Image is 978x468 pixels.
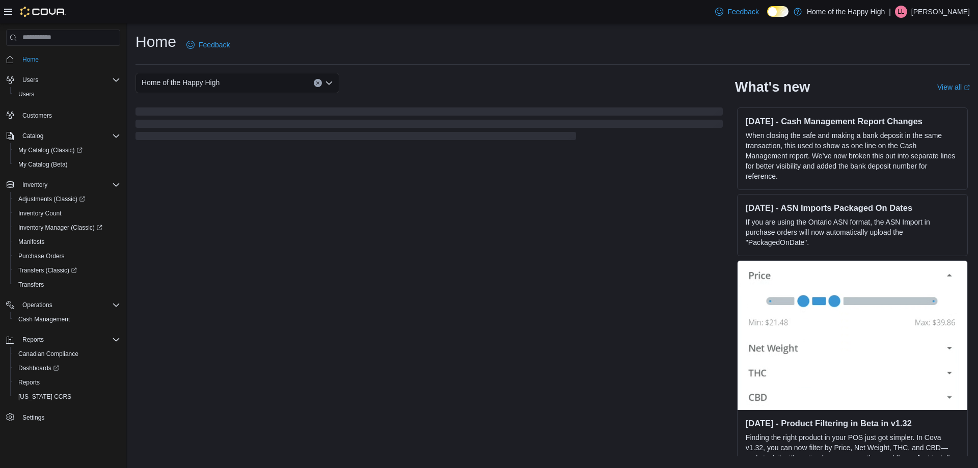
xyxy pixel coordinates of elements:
[10,347,124,361] button: Canadian Compliance
[22,132,43,140] span: Catalog
[182,35,234,55] a: Feedback
[14,348,83,360] a: Canadian Compliance
[10,263,124,278] a: Transfers (Classic)
[14,236,120,248] span: Manifests
[14,313,120,325] span: Cash Management
[10,390,124,404] button: [US_STATE] CCRS
[18,130,120,142] span: Catalog
[14,193,120,205] span: Adjustments (Classic)
[10,361,124,375] a: Dashboards
[2,52,124,67] button: Home
[18,266,77,274] span: Transfers (Classic)
[18,53,120,66] span: Home
[18,364,59,372] span: Dashboards
[14,222,120,234] span: Inventory Manager (Classic)
[18,209,62,217] span: Inventory Count
[2,298,124,312] button: Operations
[10,249,124,263] button: Purchase Orders
[14,376,44,389] a: Reports
[14,264,81,277] a: Transfers (Classic)
[767,6,789,17] input: Dark Mode
[2,178,124,192] button: Inventory
[18,411,48,424] a: Settings
[314,79,322,87] button: Clear input
[14,264,120,277] span: Transfers (Classic)
[20,7,66,17] img: Cova
[18,53,43,66] a: Home
[14,222,106,234] a: Inventory Manager (Classic)
[14,348,120,360] span: Canadian Compliance
[18,299,120,311] span: Operations
[14,88,38,100] a: Users
[18,130,47,142] button: Catalog
[6,48,120,451] nav: Complex example
[22,336,44,344] span: Reports
[10,278,124,292] button: Transfers
[10,157,124,172] button: My Catalog (Beta)
[18,281,44,289] span: Transfers
[2,73,124,87] button: Users
[889,6,891,18] p: |
[937,83,970,91] a: View allExternal link
[14,279,120,291] span: Transfers
[10,87,124,101] button: Users
[807,6,885,18] p: Home of the Happy High
[18,108,120,121] span: Customers
[735,79,810,95] h2: What's new
[14,250,120,262] span: Purchase Orders
[14,362,120,374] span: Dashboards
[18,334,120,346] span: Reports
[22,301,52,309] span: Operations
[746,130,959,181] p: When closing the safe and making a bank deposit in the same transaction, this used to show as one...
[18,160,68,169] span: My Catalog (Beta)
[14,207,66,219] a: Inventory Count
[18,238,44,246] span: Manifests
[14,193,89,205] a: Adjustments (Classic)
[10,192,124,206] a: Adjustments (Classic)
[18,350,78,358] span: Canadian Compliance
[10,235,124,249] button: Manifests
[18,252,65,260] span: Purchase Orders
[325,79,333,87] button: Open list of options
[14,279,48,291] a: Transfers
[10,312,124,326] button: Cash Management
[18,334,48,346] button: Reports
[22,76,38,84] span: Users
[14,144,120,156] span: My Catalog (Classic)
[18,195,85,203] span: Adjustments (Classic)
[2,129,124,143] button: Catalog
[746,203,959,213] h3: [DATE] - ASN Imports Packaged On Dates
[10,375,124,390] button: Reports
[18,224,102,232] span: Inventory Manager (Classic)
[18,315,70,323] span: Cash Management
[10,206,124,221] button: Inventory Count
[18,378,40,387] span: Reports
[22,56,39,64] span: Home
[18,146,83,154] span: My Catalog (Classic)
[10,221,124,235] a: Inventory Manager (Classic)
[727,7,758,17] span: Feedback
[911,6,970,18] p: [PERSON_NAME]
[2,107,124,122] button: Customers
[14,144,87,156] a: My Catalog (Classic)
[10,143,124,157] a: My Catalog (Classic)
[22,181,47,189] span: Inventory
[14,236,48,248] a: Manifests
[2,333,124,347] button: Reports
[135,109,723,142] span: Loading
[18,74,120,86] span: Users
[14,207,120,219] span: Inventory Count
[18,179,51,191] button: Inventory
[14,250,69,262] a: Purchase Orders
[2,410,124,425] button: Settings
[142,76,220,89] span: Home of the Happy High
[14,391,75,403] a: [US_STATE] CCRS
[898,6,904,18] span: LL
[964,85,970,91] svg: External link
[199,40,230,50] span: Feedback
[14,391,120,403] span: Washington CCRS
[18,393,71,401] span: [US_STATE] CCRS
[14,88,120,100] span: Users
[14,362,63,374] a: Dashboards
